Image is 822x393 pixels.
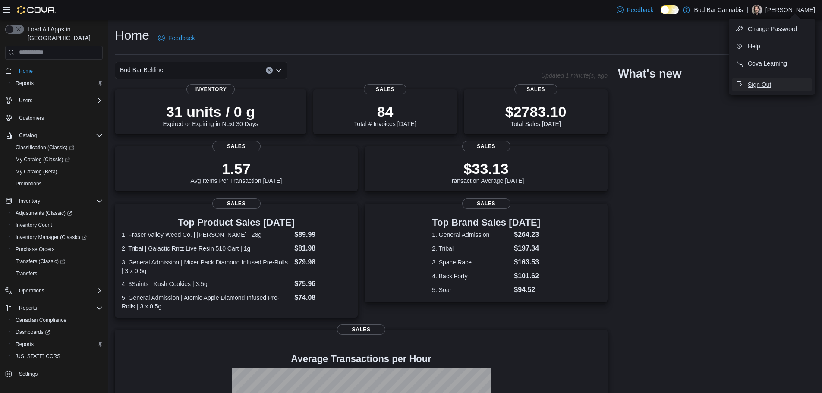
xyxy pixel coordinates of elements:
[694,5,743,15] p: Bud Bar Cannabis
[163,103,258,127] div: Expired or Expiring in Next 30 Days
[12,268,41,279] a: Transfers
[432,244,510,253] dt: 2. Tribal
[432,286,510,294] dt: 5. Soar
[9,338,106,350] button: Reports
[364,84,407,94] span: Sales
[19,68,33,75] span: Home
[354,103,416,120] p: 84
[294,292,351,303] dd: $74.08
[12,78,37,88] a: Reports
[16,329,50,336] span: Dashboards
[19,305,37,311] span: Reports
[732,78,812,91] button: Sign Out
[16,303,103,313] span: Reports
[16,66,103,76] span: Home
[16,341,34,348] span: Reports
[12,167,103,177] span: My Catalog (Beta)
[432,258,510,267] dt: 3. Space Race
[12,154,103,165] span: My Catalog (Classic)
[191,160,282,184] div: Avg Items Per Transaction [DATE]
[746,5,748,15] p: |
[448,160,524,184] div: Transaction Average [DATE]
[748,80,771,89] span: Sign Out
[294,279,351,289] dd: $75.96
[19,287,44,294] span: Operations
[337,324,385,335] span: Sales
[16,180,42,187] span: Promotions
[16,368,103,379] span: Settings
[432,217,540,228] h3: Top Brand Sales [DATE]
[9,219,106,231] button: Inventory Count
[514,285,540,295] dd: $94.52
[16,80,34,87] span: Reports
[24,25,103,42] span: Load All Apps in [GEOGRAPHIC_DATA]
[122,280,291,288] dt: 4. 3Saints | Kush Cookies | 3.5g
[12,208,103,218] span: Adjustments (Classic)
[514,271,540,281] dd: $101.62
[19,198,40,204] span: Inventory
[12,268,103,279] span: Transfers
[514,243,540,254] dd: $197.34
[212,141,261,151] span: Sales
[514,230,540,240] dd: $264.23
[16,317,66,324] span: Canadian Compliance
[627,6,653,14] span: Feedback
[12,351,103,362] span: Washington CCRS
[122,217,351,228] h3: Top Product Sales [DATE]
[12,256,69,267] a: Transfers (Classic)
[191,160,282,177] p: 1.57
[154,29,198,47] a: Feedback
[120,65,163,75] span: Bud Bar Beltline
[618,67,681,81] h2: What's new
[9,314,106,326] button: Canadian Compliance
[212,198,261,209] span: Sales
[19,115,44,122] span: Customers
[122,293,291,311] dt: 5. General Admission | Atomic Apple Diamond Infused Pre-Rolls | 3 x 0.5g
[16,95,103,106] span: Users
[765,5,815,15] p: [PERSON_NAME]
[122,354,601,364] h4: Average Transactions per Hour
[514,257,540,267] dd: $163.53
[2,112,106,124] button: Customers
[9,154,106,166] a: My Catalog (Classic)
[12,232,103,242] span: Inventory Manager (Classic)
[462,141,510,151] span: Sales
[448,160,524,177] p: $33.13
[9,243,106,255] button: Purchase Orders
[2,129,106,141] button: Catalog
[9,166,106,178] button: My Catalog (Beta)
[541,72,608,79] p: Updated 1 minute(s) ago
[9,207,106,219] a: Adjustments (Classic)
[19,371,38,377] span: Settings
[16,270,37,277] span: Transfers
[16,113,47,123] a: Customers
[12,351,64,362] a: [US_STATE] CCRS
[12,179,45,189] a: Promotions
[16,303,41,313] button: Reports
[16,168,57,175] span: My Catalog (Beta)
[12,154,73,165] a: My Catalog (Classic)
[19,97,32,104] span: Users
[505,103,567,127] div: Total Sales [DATE]
[17,6,56,14] img: Cova
[16,113,103,123] span: Customers
[12,142,103,153] span: Classification (Classic)
[122,258,291,275] dt: 3. General Admission | Mixer Pack Diamond Infused Pre-Rolls | 3 x 0.5g
[16,130,40,141] button: Catalog
[661,5,679,14] input: Dark Mode
[12,339,37,349] a: Reports
[732,39,812,53] button: Help
[12,167,61,177] a: My Catalog (Beta)
[354,103,416,127] div: Total # Invoices [DATE]
[16,286,103,296] span: Operations
[266,67,273,74] button: Clear input
[12,339,103,349] span: Reports
[16,353,60,360] span: [US_STATE] CCRS
[12,142,78,153] a: Classification (Classic)
[16,210,72,217] span: Adjustments (Classic)
[514,84,557,94] span: Sales
[16,95,36,106] button: Users
[16,234,87,241] span: Inventory Manager (Classic)
[9,267,106,280] button: Transfers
